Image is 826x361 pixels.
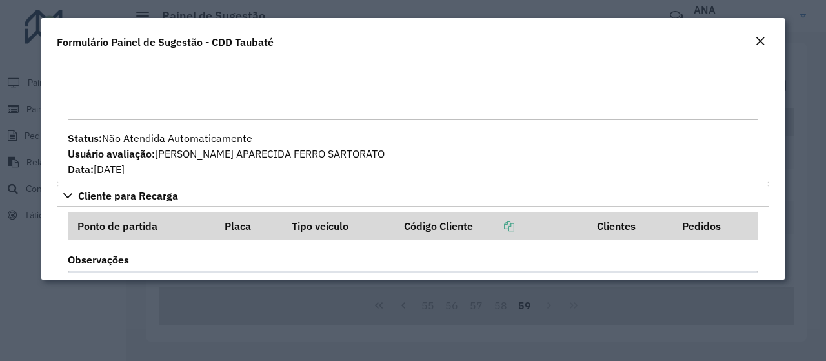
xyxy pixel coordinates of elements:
label: Observações [68,252,129,267]
button: Close [751,34,769,50]
th: Ponto de partida [68,212,216,240]
th: Clientes [588,212,673,240]
th: Tipo veículo [283,212,395,240]
a: Cliente para Recarga [57,185,769,207]
strong: Usuário avaliação: [68,147,155,160]
h4: Formulário Painel de Sugestão - CDD Taubaté [57,34,274,50]
th: Pedidos [673,212,758,240]
em: Fechar [755,36,765,46]
th: Placa [216,212,283,240]
span: Cliente para Recarga [78,191,178,201]
strong: Data: [68,163,94,176]
strong: Status: [68,132,102,145]
a: Copiar [473,220,514,232]
span: Não Atendida Automaticamente [PERSON_NAME] APARECIDA FERRO SARTORATO [DATE] [68,132,385,176]
th: Código Cliente [395,212,588,240]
